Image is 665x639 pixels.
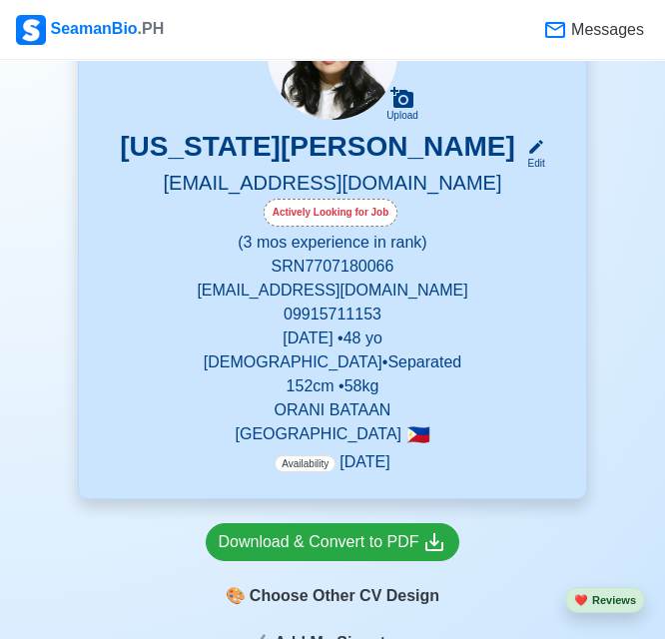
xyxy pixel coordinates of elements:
span: Messages [567,18,644,42]
span: heart [574,594,588,606]
span: 🇵🇭 [406,425,430,444]
a: Download & Convert to PDF [206,523,460,562]
p: ORANI BATAAN [103,398,562,422]
p: (3 mos experience in rank) [103,231,562,255]
div: Upload [386,110,418,122]
div: Download & Convert to PDF [219,530,447,555]
button: heartReviews [565,587,645,614]
p: [DEMOGRAPHIC_DATA] • Separated [103,350,562,374]
p: [EMAIL_ADDRESS][DOMAIN_NAME] [103,279,562,303]
p: SRN 7707180066 [103,255,562,279]
p: 09915711153 [103,303,562,326]
span: .PH [138,20,165,37]
span: Availability [275,455,335,472]
p: [DATE] [275,450,389,474]
h5: [EMAIL_ADDRESS][DOMAIN_NAME] [103,171,562,199]
img: Logo [16,15,46,45]
p: [DATE] • 48 yo [103,326,562,350]
div: Edit [519,156,545,171]
p: [GEOGRAPHIC_DATA] [103,422,562,446]
div: SeamanBio [16,15,164,45]
span: paint [226,584,246,608]
div: Choose Other CV Design [206,577,460,615]
div: Actively Looking for Job [264,199,398,227]
h3: [US_STATE][PERSON_NAME] [120,130,515,171]
p: 152 cm • 58 kg [103,374,562,398]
